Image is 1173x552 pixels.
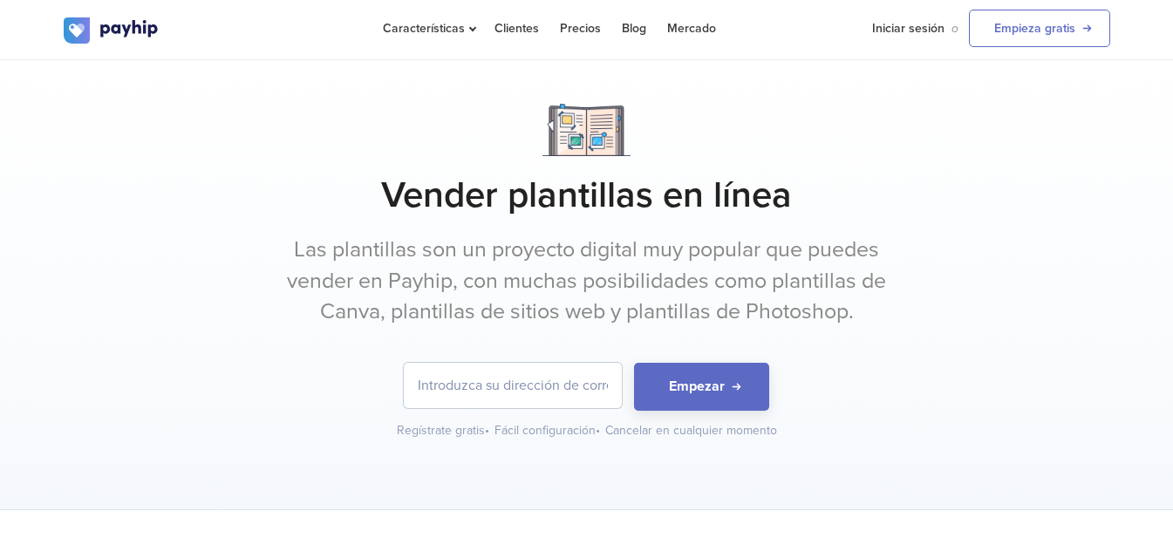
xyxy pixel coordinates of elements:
img: Notebook.png [542,104,631,156]
button: Empezar [634,363,769,411]
div: Regístrate gratis [397,422,491,440]
span: • [596,423,600,438]
div: Fácil configuración [494,422,602,440]
p: Las plantillas son un proyecto digital muy popular que puedes vender en Payhip, con muchas posibi... [260,235,914,328]
input: Introduzca su dirección de correo electrónico [404,363,622,408]
a: Empieza gratis [969,10,1110,47]
img: logo.svg [64,17,160,44]
span: Características [383,21,474,36]
span: • [485,423,489,438]
div: Cancelar en cualquier momento [605,422,777,440]
h1: Vender plantillas en línea [64,174,1110,217]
